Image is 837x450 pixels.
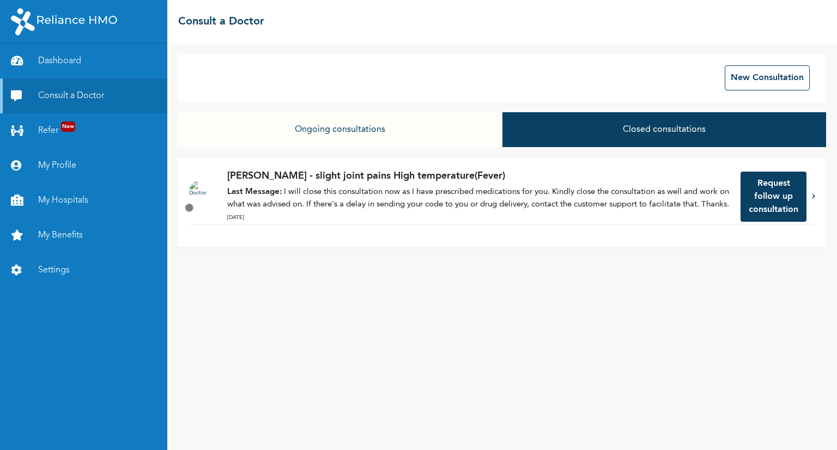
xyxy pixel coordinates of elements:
[61,121,75,132] span: New
[227,214,730,222] p: [DATE]
[178,14,264,30] h2: Consult a Doctor
[227,186,730,211] p: I will close this consultation now as I have prescribed medications for you. Kindly close the con...
[189,180,211,202] img: Doctor
[741,172,806,222] button: Request follow up consultation
[227,188,282,196] strong: Last Message:
[227,169,730,184] p: [PERSON_NAME] - slight joint pains High temperature(Fever)
[725,65,810,90] button: New Consultation
[502,112,826,147] button: Closed consultations
[11,8,117,35] img: RelianceHMO's Logo
[178,112,502,147] button: Ongoing consultations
